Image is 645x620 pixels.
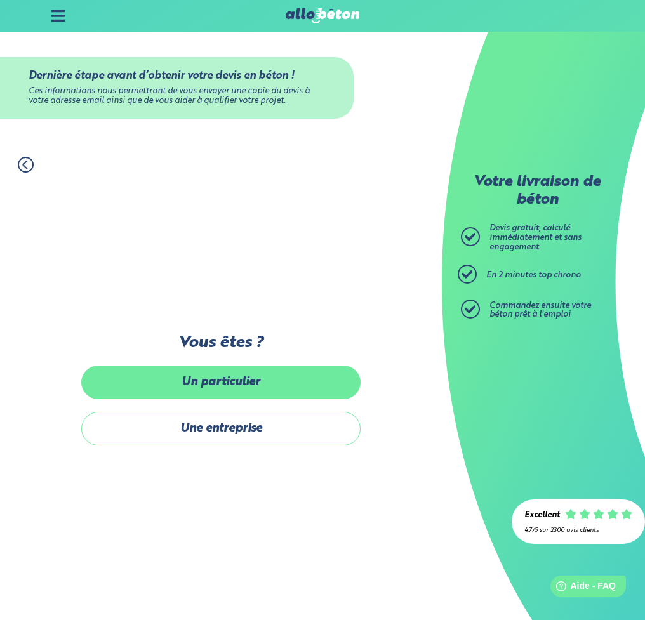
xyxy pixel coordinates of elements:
[29,87,326,105] div: Ces informations nous permettront de vous envoyer une copie du devis à votre adresse email ainsi ...
[29,70,326,82] div: Dernière étape avant d’obtenir votre devis en béton !
[81,366,361,399] label: Un particulier
[524,511,560,520] div: Excellent
[81,412,361,445] label: Une entreprise
[81,334,361,352] label: Vous êtes ?
[286,8,359,23] img: allobéton
[486,271,581,279] span: En 2 minutes top chrono
[532,571,631,606] iframe: Help widget launcher
[489,224,582,251] span: Devis gratuit, calculé immédiatement et sans engagement
[489,301,591,319] span: Commandez ensuite votre béton prêt à l'emploi
[524,527,632,534] div: 4.7/5 sur 2300 avis clients
[464,174,610,209] p: Votre livraison de béton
